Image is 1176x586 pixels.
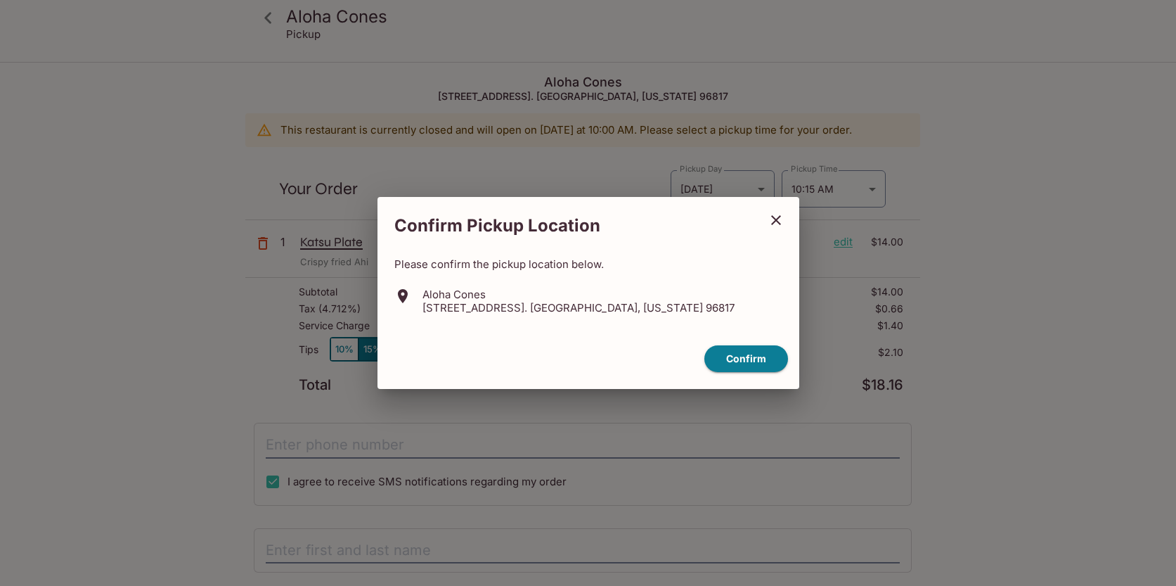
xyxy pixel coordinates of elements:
[377,208,758,243] h2: Confirm Pickup Location
[704,345,788,373] button: confirm
[422,301,735,314] p: [STREET_ADDRESS]. [GEOGRAPHIC_DATA], [US_STATE] 96817
[758,203,794,238] button: close
[394,257,782,271] p: Please confirm the pickup location below.
[422,288,735,301] p: Aloha Cones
